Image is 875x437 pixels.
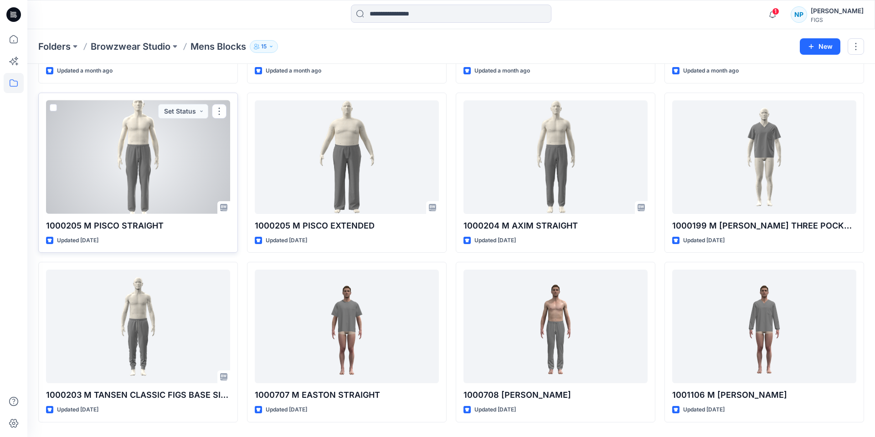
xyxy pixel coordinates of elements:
a: 1000204 M AXIM STRAIGHT [463,100,648,214]
a: 1000203 M TANSEN CLASSIC FIGS BASE SIZE [46,270,230,383]
p: 1000203 M TANSEN CLASSIC FIGS BASE SIZE [46,389,230,401]
p: 1000205 M PISCO EXTENDED [255,219,439,232]
p: Mens Blocks [190,40,246,53]
p: Updated a month ago [266,66,321,76]
p: Updated [DATE] [57,236,98,245]
p: Updated [DATE] [683,236,725,245]
p: Updated a month ago [683,66,739,76]
div: NP [791,6,807,23]
div: FIGS [811,16,864,23]
a: 1000205 M PISCO STRAIGHT [46,100,230,214]
a: 1001106 M LS LEON STRAIGHT [672,270,856,383]
p: Updated [DATE] [474,405,516,415]
p: Updated a month ago [57,66,113,76]
p: Updated [DATE] [266,236,307,245]
a: Browzwear Studio [91,40,170,53]
a: 1000199 M LEON THREE POCKET BASE [672,100,856,214]
p: 1000199 M [PERSON_NAME] THREE POCKET BASE [672,219,856,232]
button: New [800,38,840,55]
p: 1000708 [PERSON_NAME] [463,389,648,401]
p: Updated [DATE] [683,405,725,415]
p: Updated [DATE] [266,405,307,415]
a: 1000205 M PISCO EXTENDED [255,100,439,214]
p: Updated [DATE] [57,405,98,415]
p: 1000204 M AXIM STRAIGHT [463,219,648,232]
a: 1000707 M EASTON STRAIGHT [255,270,439,383]
p: 1000205 M PISCO STRAIGHT [46,219,230,232]
div: [PERSON_NAME] [811,5,864,16]
a: 1000708 M LLOYD STRAIGHT [463,270,648,383]
p: 1000707 M EASTON STRAIGHT [255,389,439,401]
p: Updated a month ago [474,66,530,76]
p: 15 [261,42,267,52]
p: Updated [DATE] [474,236,516,245]
button: 15 [250,40,278,53]
span: 1 [772,8,779,15]
a: Folders [38,40,71,53]
p: 1001106 M [PERSON_NAME] [672,389,856,401]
